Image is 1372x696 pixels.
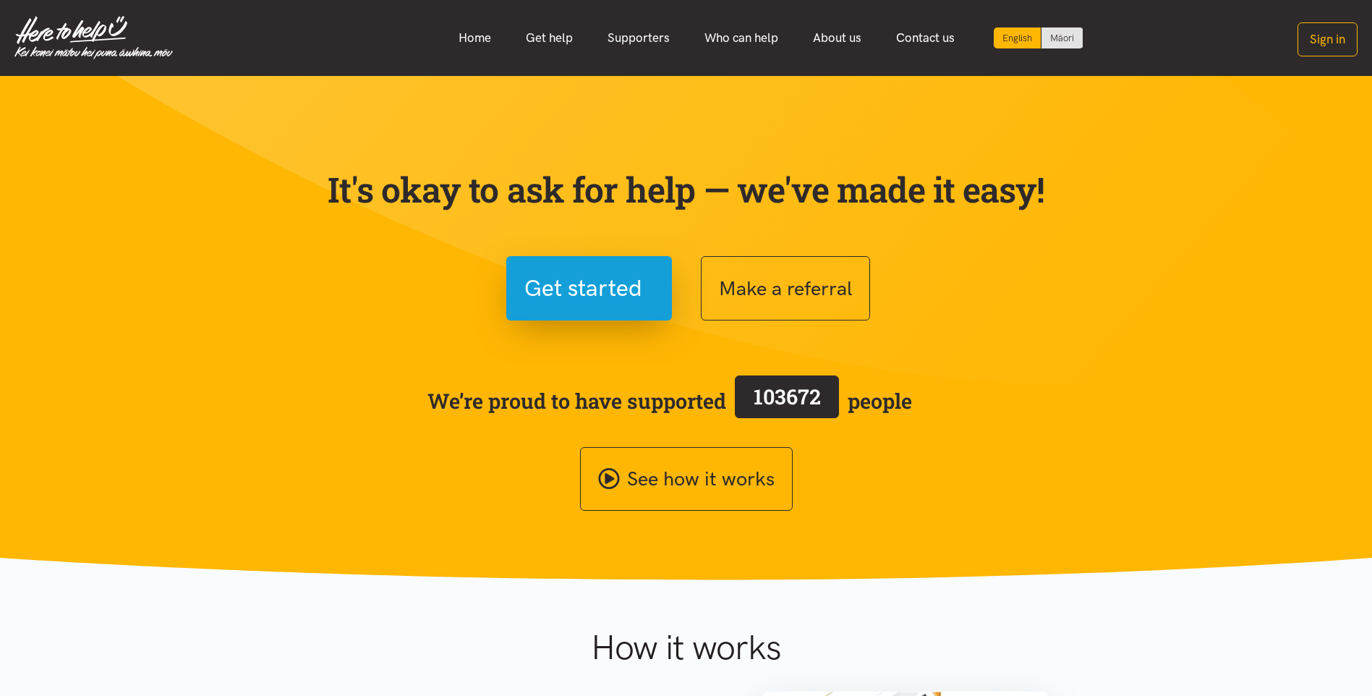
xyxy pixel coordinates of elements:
[796,22,879,54] a: About us
[994,27,1041,48] div: Current language
[994,27,1083,48] div: Language toggle
[325,169,1048,211] p: It's okay to ask for help — we've made it easy!
[687,22,796,54] a: Who can help
[508,22,590,54] a: Get help
[726,373,848,429] a: 103672
[1041,27,1083,48] a: Switch to Te Reo Māori
[450,627,922,669] h1: How it works
[580,447,793,512] a: See how it works
[506,256,672,321] button: Get started
[1298,22,1358,56] button: Sign in
[879,22,972,54] a: Contact us
[590,22,687,54] a: Supporters
[754,383,821,410] span: 103672
[427,373,912,429] span: We’re proud to have supported people
[14,16,173,59] img: Home
[441,22,508,54] a: Home
[524,270,642,307] span: Get started
[701,256,870,321] button: Make a referral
